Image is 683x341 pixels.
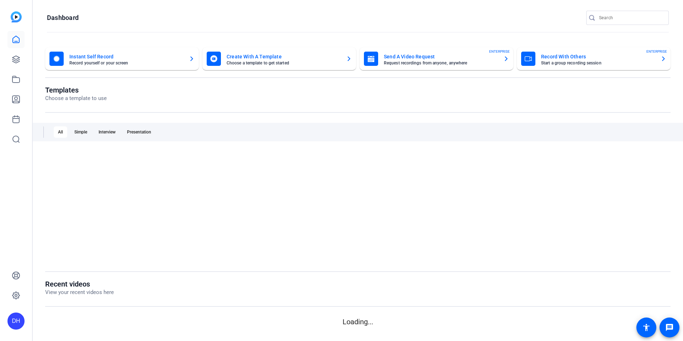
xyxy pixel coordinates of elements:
mat-card-subtitle: Start a group recording session [541,61,655,65]
div: DH [7,313,25,330]
mat-card-title: Instant Self Record [69,52,183,61]
div: Interview [94,126,120,138]
mat-card-subtitle: Record yourself or your screen [69,61,183,65]
span: ENTERPRISE [489,49,510,54]
mat-card-subtitle: Choose a template to get started [227,61,340,65]
div: All [54,126,67,138]
button: Send A Video RequestRequest recordings from anyone, anywhereENTERPRISE [360,47,513,70]
img: blue-gradient.svg [11,11,22,22]
button: Instant Self RecordRecord yourself or your screen [45,47,199,70]
p: Loading... [45,316,671,327]
input: Search [599,14,663,22]
mat-card-title: Send A Video Request [384,52,498,61]
p: Choose a template to use [45,94,107,103]
span: ENTERPRISE [646,49,667,54]
mat-card-subtitle: Request recordings from anyone, anywhere [384,61,498,65]
mat-icon: message [665,323,674,332]
button: Record With OthersStart a group recording sessionENTERPRISE [517,47,671,70]
button: Create With A TemplateChoose a template to get started [202,47,356,70]
mat-card-title: Record With Others [541,52,655,61]
div: Presentation [123,126,155,138]
p: View your recent videos here [45,288,114,297]
h1: Dashboard [47,14,79,22]
h1: Recent videos [45,280,114,288]
h1: Templates [45,86,107,94]
div: Simple [70,126,91,138]
mat-icon: accessibility [642,323,651,332]
mat-card-title: Create With A Template [227,52,340,61]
